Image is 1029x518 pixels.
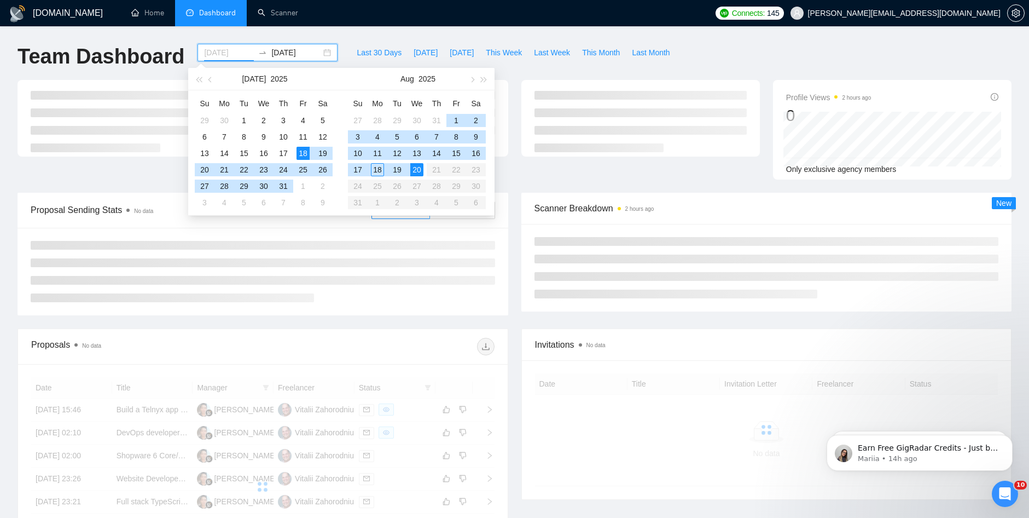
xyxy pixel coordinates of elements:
td: 2025-07-23 [254,162,274,178]
div: 5 [391,130,404,143]
div: 22 [237,163,251,176]
span: No data [82,343,101,349]
div: 19 [391,163,404,176]
td: 2025-08-15 [446,145,466,162]
th: Fr [446,95,466,112]
td: 2025-07-24 [274,162,293,178]
td: 2025-06-29 [195,112,214,129]
span: Last Month [632,47,670,59]
td: 2025-08-07 [274,194,293,211]
td: 2025-07-05 [313,112,333,129]
time: 2 hours ago [842,95,871,101]
iframe: Intercom notifications message [810,412,1029,488]
span: This Month [582,47,620,59]
td: 2025-07-28 [368,112,387,129]
div: 8 [297,196,310,209]
span: Connects: [732,7,765,19]
th: Sa [313,95,333,112]
th: Th [427,95,446,112]
div: 7 [430,130,443,143]
td: 2025-08-04 [368,129,387,145]
div: 27 [351,114,364,127]
button: 2025 [418,68,435,90]
td: 2025-07-10 [274,129,293,145]
span: Invitations [535,338,998,352]
span: user [793,9,801,17]
div: 29 [391,114,404,127]
td: 2025-07-09 [254,129,274,145]
div: 25 [297,163,310,176]
span: swap-right [258,48,267,57]
a: homeHome [131,8,164,18]
span: [DATE] [414,47,438,59]
th: Tu [387,95,407,112]
div: 15 [450,147,463,160]
td: 2025-08-09 [313,194,333,211]
span: Profile Views [786,91,871,104]
td: 2025-07-13 [195,145,214,162]
th: Fr [293,95,313,112]
td: 2025-06-30 [214,112,234,129]
span: New [996,199,1011,208]
div: 4 [371,130,384,143]
span: This Week [486,47,522,59]
span: Only exclusive agency members [786,165,897,174]
td: 2025-07-27 [348,112,368,129]
td: 2025-08-19 [387,162,407,178]
td: 2025-08-06 [254,194,274,211]
a: setting [1007,9,1025,18]
div: 3 [277,114,290,127]
td: 2025-07-06 [195,129,214,145]
button: This Week [480,44,528,61]
td: 2025-07-31 [427,112,446,129]
td: 2025-07-01 [234,112,254,129]
span: No data [134,208,153,214]
th: Mo [214,95,234,112]
div: 28 [218,180,231,193]
td: 2025-07-14 [214,145,234,162]
div: 24 [277,163,290,176]
td: 2025-08-07 [427,129,446,145]
td: 2025-07-19 [313,145,333,162]
time: 2 hours ago [625,206,654,212]
th: We [254,95,274,112]
span: setting [1008,9,1024,18]
div: 1 [237,114,251,127]
button: [DATE] [408,44,444,61]
input: Start date [204,47,254,59]
div: 30 [410,114,423,127]
span: dashboard [186,9,194,16]
h1: Team Dashboard [18,44,184,70]
td: 2025-07-12 [313,129,333,145]
td: 2025-07-02 [254,112,274,129]
div: 13 [410,147,423,160]
div: 6 [257,196,270,209]
div: 14 [218,147,231,160]
td: 2025-08-08 [293,194,313,211]
div: 18 [371,163,384,176]
span: 145 [767,7,779,19]
div: 0 [786,105,871,126]
div: 23 [257,163,270,176]
td: 2025-07-29 [234,178,254,194]
td: 2025-08-16 [466,145,486,162]
div: 6 [198,130,211,143]
td: 2025-08-12 [387,145,407,162]
iframe: Intercom live chat [992,481,1018,507]
span: Scanner Breakdown [534,202,999,215]
div: 16 [469,147,482,160]
div: 29 [237,180,251,193]
div: 10 [277,130,290,143]
td: 2025-07-21 [214,162,234,178]
span: info-circle [991,93,998,101]
td: 2025-07-08 [234,129,254,145]
button: Aug [400,68,414,90]
td: 2025-07-30 [254,178,274,194]
div: 11 [297,130,310,143]
div: 14 [430,147,443,160]
div: 20 [410,163,423,176]
td: 2025-07-28 [214,178,234,194]
div: 8 [237,130,251,143]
